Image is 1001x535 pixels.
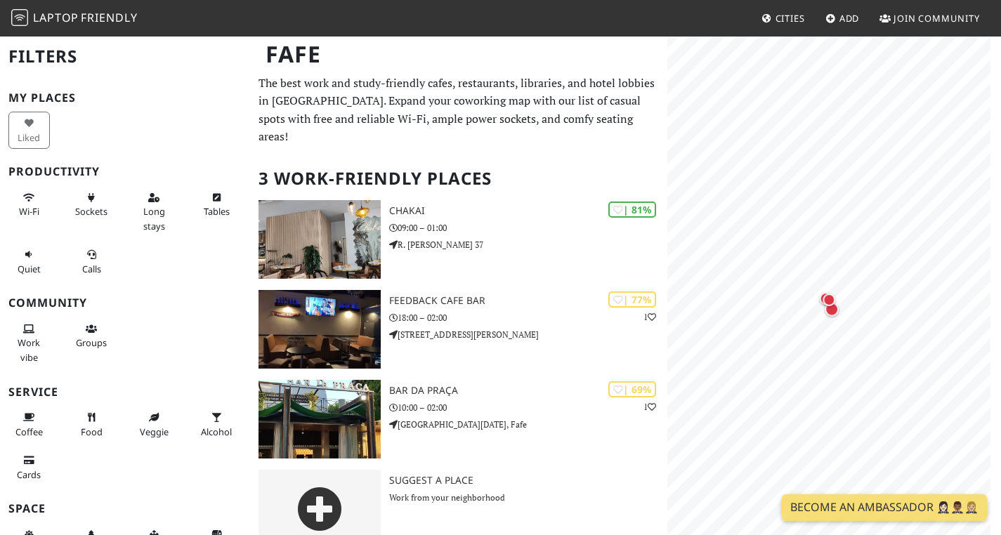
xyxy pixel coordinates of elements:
div: Map marker [820,291,838,309]
span: Veggie [140,425,169,438]
span: Long stays [143,205,165,232]
button: Food [71,406,112,443]
span: Alcohol [201,425,232,438]
div: Map marker [822,299,842,319]
h3: Community [8,296,242,310]
span: Cities [776,12,805,25]
h3: Feedback Cafe Bar [389,295,667,307]
span: Group tables [76,336,107,349]
div: | 77% [608,291,656,308]
div: | 69% [608,381,656,397]
p: The best work and study-friendly cafes, restaurants, libraries, and hotel lobbies in [GEOGRAPHIC_... [259,74,659,146]
h3: Bar da Praça [389,385,667,397]
p: Work from your neighborhood [389,491,667,504]
button: Alcohol [196,406,237,443]
a: Cities [756,6,811,31]
img: Feedback Cafe Bar [259,290,381,369]
span: Add [839,12,860,25]
a: Join Community [874,6,986,31]
span: Coffee [15,425,43,438]
a: Add [820,6,865,31]
button: Coffee [8,406,50,443]
img: Bar da Praça [259,380,381,458]
span: Power sockets [75,205,107,218]
h3: My Places [8,91,242,105]
span: Food [81,425,103,438]
span: Stable Wi-Fi [19,205,39,218]
button: Veggie [133,406,175,443]
h3: Suggest a Place [389,475,667,487]
h3: Space [8,502,242,515]
h1: Fafe [254,35,665,74]
div: | 81% [608,202,656,218]
button: Groups [71,317,112,355]
a: Chakai | 81% Chakai 09:00 – 01:00 R. [PERSON_NAME] 37 [250,200,667,279]
h2: Filters [8,35,242,78]
a: Become an Ambassador 🤵🏻‍♀️🤵🏾‍♂️🤵🏼‍♀️ [782,494,987,521]
span: Laptop [33,10,79,25]
p: 10:00 – 02:00 [389,401,667,414]
img: Chakai [259,200,381,279]
p: [GEOGRAPHIC_DATA][DATE], Fafe [389,418,667,431]
h3: Service [8,385,242,399]
button: Quiet [8,243,50,280]
p: R. [PERSON_NAME] 37 [389,238,667,251]
h2: 3 Work-Friendly Places [259,157,659,200]
p: 1 [643,310,656,324]
button: Cards [8,449,50,486]
p: 09:00 – 01:00 [389,221,667,235]
p: 18:00 – 02:00 [389,311,667,324]
button: Wi-Fi [8,186,50,223]
a: LaptopFriendly LaptopFriendly [11,6,138,31]
button: Calls [71,243,112,280]
button: Long stays [133,186,175,237]
span: People working [18,336,40,363]
button: Work vibe [8,317,50,369]
h3: Chakai [389,205,667,217]
img: LaptopFriendly [11,9,28,26]
span: Quiet [18,263,41,275]
button: Tables [196,186,237,223]
span: Credit cards [17,468,41,481]
span: Join Community [894,12,980,25]
div: Map marker [817,289,835,308]
span: Video/audio calls [82,263,101,275]
span: Friendly [81,10,137,25]
a: Bar da Praça | 69% 1 Bar da Praça 10:00 – 02:00 [GEOGRAPHIC_DATA][DATE], Fafe [250,380,667,458]
a: Feedback Cafe Bar | 77% 1 Feedback Cafe Bar 18:00 – 02:00 [STREET_ADDRESS][PERSON_NAME] [250,290,667,369]
button: Sockets [71,186,112,223]
h3: Productivity [8,165,242,178]
p: 1 [643,400,656,414]
p: [STREET_ADDRESS][PERSON_NAME] [389,328,667,341]
span: Work-friendly tables [204,205,230,218]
